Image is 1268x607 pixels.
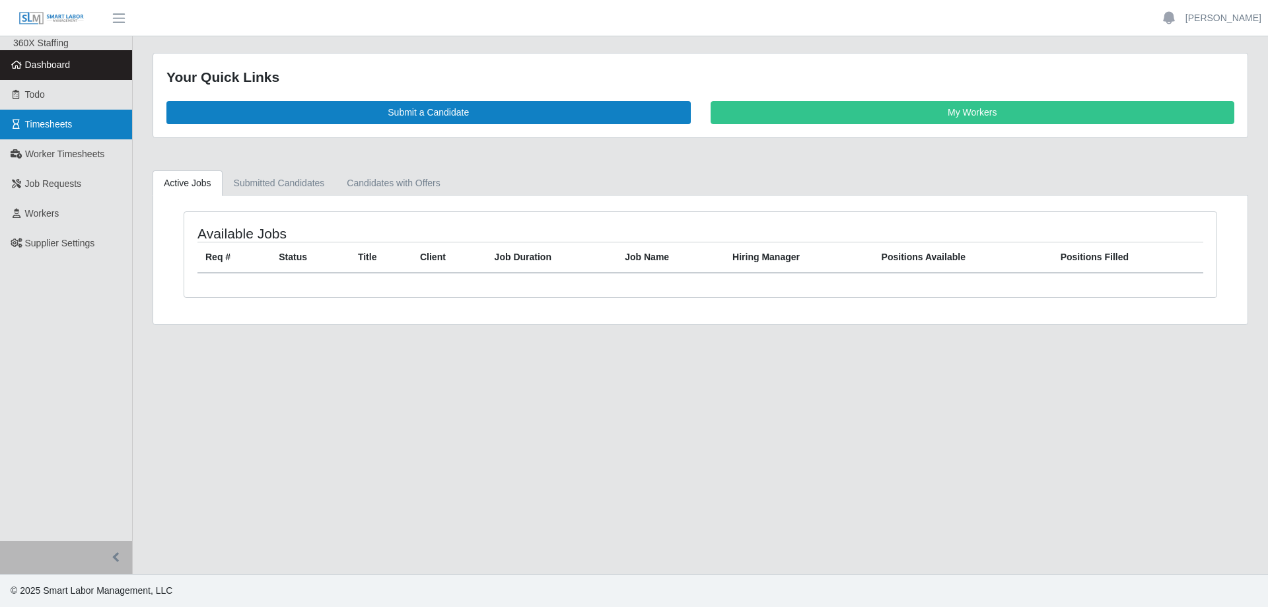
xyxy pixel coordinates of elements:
[166,101,691,124] a: Submit a Candidate
[271,242,350,273] th: Status
[1185,11,1261,25] a: [PERSON_NAME]
[1053,242,1203,273] th: Positions Filled
[197,225,605,242] h4: Available Jobs
[711,101,1235,124] a: My Workers
[874,242,1053,273] th: Positions Available
[25,178,82,189] span: Job Requests
[335,170,451,196] a: Candidates with Offers
[25,238,95,248] span: Supplier Settings
[25,59,71,70] span: Dashboard
[350,242,412,273] th: Title
[11,585,172,596] span: © 2025 Smart Labor Management, LLC
[25,208,59,219] span: Workers
[617,242,724,273] th: Job Name
[412,242,487,273] th: Client
[18,11,85,26] img: SLM Logo
[487,242,617,273] th: Job Duration
[25,89,45,100] span: Todo
[153,170,223,196] a: Active Jobs
[25,149,104,159] span: Worker Timesheets
[166,67,1234,88] div: Your Quick Links
[197,242,271,273] th: Req #
[13,38,69,48] span: 360X Staffing
[223,170,336,196] a: Submitted Candidates
[724,242,874,273] th: Hiring Manager
[25,119,73,129] span: Timesheets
